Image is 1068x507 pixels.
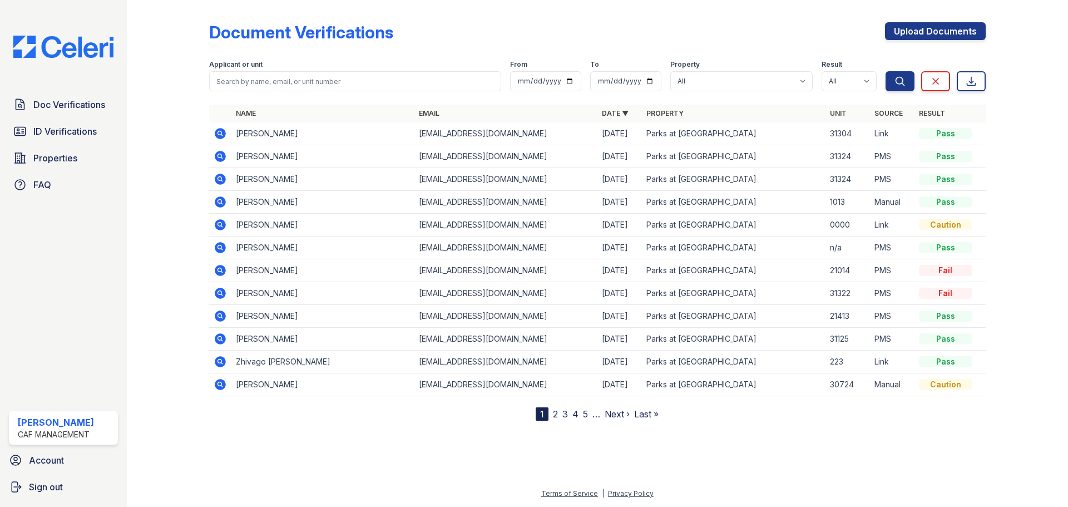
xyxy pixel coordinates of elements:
td: [PERSON_NAME] [231,237,414,259]
td: PMS [870,145,914,168]
td: PMS [870,305,914,328]
a: Account [4,449,122,471]
img: CE_Logo_Blue-a8612792a0a2168367f1c8372b55b34899dd931a85d93a1a3d3e32e68fde9ad4.png [4,36,122,58]
td: 31324 [825,145,870,168]
td: Zhivago [PERSON_NAME] [231,351,414,373]
td: 0000 [825,214,870,237]
td: Link [870,122,914,145]
td: PMS [870,168,914,191]
td: PMS [870,237,914,259]
td: 31324 [825,168,870,191]
td: Parks at [GEOGRAPHIC_DATA] [642,122,825,145]
div: 1 [536,407,548,421]
td: Parks at [GEOGRAPHIC_DATA] [642,259,825,282]
td: [EMAIL_ADDRESS][DOMAIN_NAME] [414,305,597,328]
div: Caution [919,219,972,230]
td: [DATE] [597,373,642,396]
td: Parks at [GEOGRAPHIC_DATA] [642,191,825,214]
label: Applicant or unit [209,60,263,69]
td: [EMAIL_ADDRESS][DOMAIN_NAME] [414,145,597,168]
td: [EMAIL_ADDRESS][DOMAIN_NAME] [414,351,597,373]
a: Next › [605,408,630,420]
td: [DATE] [597,237,642,259]
a: Properties [9,147,118,169]
a: 5 [583,408,588,420]
a: 3 [562,408,568,420]
td: [PERSON_NAME] [231,259,414,282]
a: ID Verifications [9,120,118,142]
td: [DATE] [597,145,642,168]
div: Pass [919,196,972,208]
a: 4 [572,408,578,420]
td: [EMAIL_ADDRESS][DOMAIN_NAME] [414,237,597,259]
td: [PERSON_NAME] [231,168,414,191]
td: [EMAIL_ADDRESS][DOMAIN_NAME] [414,168,597,191]
div: Caution [919,379,972,390]
span: Doc Verifications [33,98,105,111]
td: [EMAIL_ADDRESS][DOMAIN_NAME] [414,373,597,396]
a: Doc Verifications [9,93,118,116]
td: Parks at [GEOGRAPHIC_DATA] [642,351,825,373]
td: [PERSON_NAME] [231,282,414,305]
td: Manual [870,191,914,214]
div: Document Verifications [209,22,393,42]
td: [DATE] [597,351,642,373]
td: [PERSON_NAME] [231,191,414,214]
td: [EMAIL_ADDRESS][DOMAIN_NAME] [414,122,597,145]
a: Email [419,109,439,117]
div: [PERSON_NAME] [18,416,94,429]
td: [PERSON_NAME] [231,214,414,237]
span: Account [29,454,64,467]
a: Result [919,109,945,117]
td: PMS [870,282,914,305]
td: 31322 [825,282,870,305]
td: 31125 [825,328,870,351]
div: Pass [919,311,972,322]
a: Unit [830,109,847,117]
div: Pass [919,242,972,253]
td: [EMAIL_ADDRESS][DOMAIN_NAME] [414,328,597,351]
a: Privacy Policy [608,489,654,498]
td: n/a [825,237,870,259]
label: Result [822,60,842,69]
td: Manual [870,373,914,396]
span: … [592,407,600,421]
div: Fail [919,288,972,299]
td: [DATE] [597,168,642,191]
td: PMS [870,328,914,351]
span: Properties [33,151,77,165]
input: Search by name, email, or unit number [209,71,501,91]
div: Pass [919,356,972,367]
td: [DATE] [597,305,642,328]
td: Parks at [GEOGRAPHIC_DATA] [642,145,825,168]
span: FAQ [33,178,51,191]
div: Fail [919,265,972,276]
span: ID Verifications [33,125,97,138]
td: [PERSON_NAME] [231,328,414,351]
td: Link [870,214,914,237]
div: Pass [919,151,972,162]
td: Parks at [GEOGRAPHIC_DATA] [642,282,825,305]
div: Pass [919,333,972,344]
a: Source [874,109,903,117]
div: Pass [919,174,972,185]
td: Parks at [GEOGRAPHIC_DATA] [642,328,825,351]
td: 30724 [825,373,870,396]
td: 21014 [825,259,870,282]
a: Date ▼ [602,109,629,117]
td: [PERSON_NAME] [231,122,414,145]
td: Parks at [GEOGRAPHIC_DATA] [642,305,825,328]
td: [DATE] [597,214,642,237]
a: 2 [553,408,558,420]
td: [DATE] [597,259,642,282]
button: Sign out [4,476,122,498]
a: Property [646,109,684,117]
span: Sign out [29,480,63,494]
td: Parks at [GEOGRAPHIC_DATA] [642,168,825,191]
label: Property [670,60,700,69]
td: [PERSON_NAME] [231,305,414,328]
td: [PERSON_NAME] [231,145,414,168]
td: 1013 [825,191,870,214]
td: [DATE] [597,328,642,351]
td: 21413 [825,305,870,328]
